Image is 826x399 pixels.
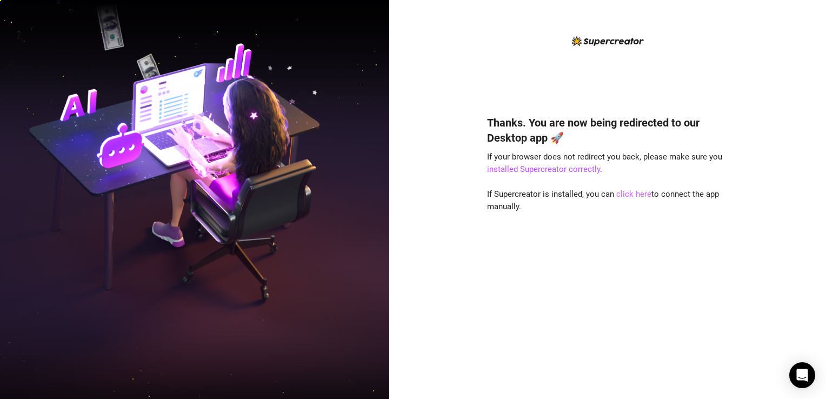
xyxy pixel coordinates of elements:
[487,115,728,145] h4: Thanks. You are now being redirected to our Desktop app 🚀
[789,362,815,388] div: Open Intercom Messenger
[616,189,651,199] a: click here
[487,152,722,175] span: If your browser does not redirect you back, please make sure you .
[487,164,600,174] a: installed Supercreator correctly
[572,36,644,46] img: logo-BBDzfeDw.svg
[487,189,719,212] span: If Supercreator is installed, you can to connect the app manually.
